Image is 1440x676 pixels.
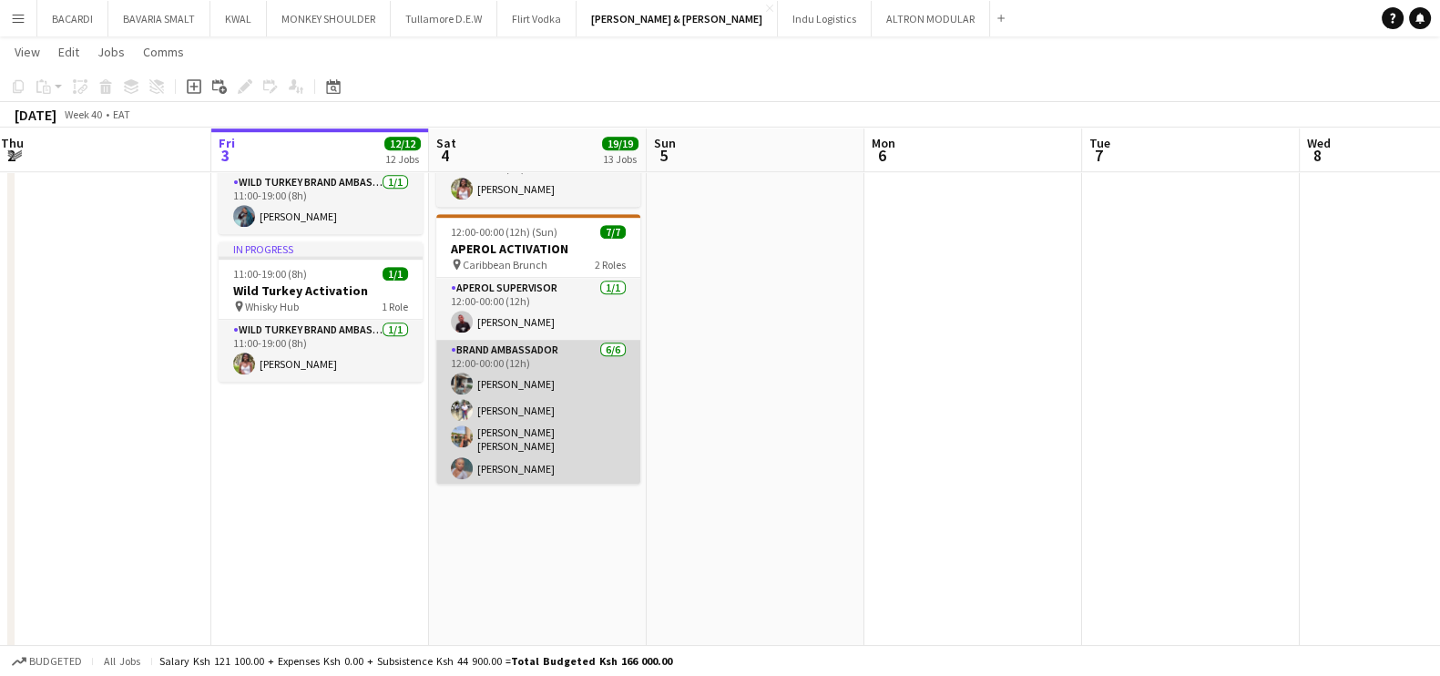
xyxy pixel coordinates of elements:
span: Tue [1089,135,1110,151]
span: 1/1 [383,267,408,281]
span: All jobs [100,654,144,668]
span: 2 Roles [595,258,626,271]
span: Total Budgeted Ksh 166 000.00 [511,654,672,668]
h3: Wild Turkey Activation [219,282,423,299]
span: 4 [434,145,456,166]
span: 11:00-19:00 (8h) [233,267,307,281]
button: Indu Logistics [778,1,872,36]
span: Sun [654,135,676,151]
span: 12/12 [384,137,421,150]
a: Edit [51,40,87,64]
span: 3 [216,145,235,166]
app-card-role: Brand Ambassador6/612:00-00:00 (12h)[PERSON_NAME][PERSON_NAME][PERSON_NAME] [PERSON_NAME][PERSON_... [436,340,640,539]
div: 12 Jobs [385,152,420,166]
div: Salary Ksh 121 100.00 + Expenses Ksh 0.00 + Subsistence Ksh 44 900.00 = [159,654,672,668]
span: 12:00-00:00 (12h) (Sun) [451,225,557,239]
app-card-role: Wild Turkey Brand Ambassador1/111:00-19:00 (8h)[PERSON_NAME] [219,172,423,234]
span: Whisky Hub [245,300,299,313]
span: 1 Role [382,300,408,313]
app-job-card: In progress11:00-19:00 (8h)1/1Wild Turkey Activation Whisky Hub1 RoleWild Turkey Brand Ambassador... [219,241,423,382]
span: 7/7 [600,225,626,239]
a: Jobs [90,40,132,64]
span: Thu [1,135,24,151]
h3: APEROL ACTIVATION [436,241,640,257]
app-card-role: APEROL SUPERVISOR1/112:00-00:00 (12h)[PERSON_NAME] [436,278,640,340]
app-card-role: Wild Turkey Brand Ambassador1/111:00-19:00 (8h)[PERSON_NAME] [219,320,423,382]
div: 13 Jobs [603,152,638,166]
button: BAVARIA SMALT [108,1,210,36]
app-job-card: 12:00-00:00 (12h) (Sun)7/7APEROL ACTIVATION Caribbean Brunch2 RolesAPEROL SUPERVISOR1/112:00-00:0... [436,214,640,484]
a: View [7,40,47,64]
span: 8 [1304,145,1331,166]
app-card-role: Wild Turkey Brand Ambassador1/111:00-19:00 (8h)[PERSON_NAME] [436,145,640,207]
span: 5 [651,145,676,166]
span: Fri [219,135,235,151]
button: Flirt Vodka [497,1,577,36]
span: Week 40 [60,108,106,121]
span: Jobs [97,44,125,60]
button: Tullamore D.E.W [391,1,497,36]
button: KWAL [210,1,267,36]
span: Caribbean Brunch [463,258,547,271]
span: 6 [869,145,895,166]
span: Comms [143,44,184,60]
button: Budgeted [9,651,85,671]
div: In progress [219,241,423,256]
a: Comms [136,40,191,64]
button: ALTRON MODULAR [872,1,990,36]
span: Edit [58,44,79,60]
span: 7 [1087,145,1110,166]
span: Sat [436,135,456,151]
div: EAT [113,108,130,121]
span: Budgeted [29,655,82,668]
span: Mon [872,135,895,151]
span: Wed [1307,135,1331,151]
button: MONKEY SHOULDER [267,1,391,36]
span: 19/19 [602,137,638,150]
div: [DATE] [15,106,56,124]
button: BACARDI [37,1,108,36]
button: [PERSON_NAME] & [PERSON_NAME] [577,1,778,36]
span: View [15,44,40,60]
